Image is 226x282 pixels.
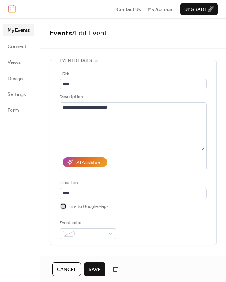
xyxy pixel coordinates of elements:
[3,40,34,52] a: Connect
[50,26,72,40] a: Events
[3,72,34,84] a: Design
[63,157,107,167] button: AI Assistant
[8,26,30,34] span: My Events
[8,5,16,13] img: logo
[60,219,115,227] div: Event color
[84,262,105,276] button: Save
[69,203,109,211] span: Link to Google Maps
[52,262,81,276] button: Cancel
[3,88,34,100] a: Settings
[116,6,141,13] span: Contact Us
[60,57,92,65] span: Event details
[3,56,34,68] a: Views
[116,5,141,13] a: Contact Us
[180,3,218,15] button: Upgrade🚀
[8,75,23,82] span: Design
[57,266,76,273] span: Cancel
[76,159,102,166] div: AI Assistant
[8,106,19,114] span: Form
[60,254,92,262] span: Date and time
[89,266,101,273] span: Save
[148,5,174,13] a: My Account
[8,43,26,50] span: Connect
[3,24,34,36] a: My Events
[148,6,174,13] span: My Account
[8,91,26,98] span: Settings
[8,59,21,66] span: Views
[3,104,34,116] a: Form
[184,6,214,13] span: Upgrade 🚀
[72,26,107,40] span: / Edit Event
[60,70,205,77] div: Title
[60,179,205,187] div: Location
[60,93,205,101] div: Description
